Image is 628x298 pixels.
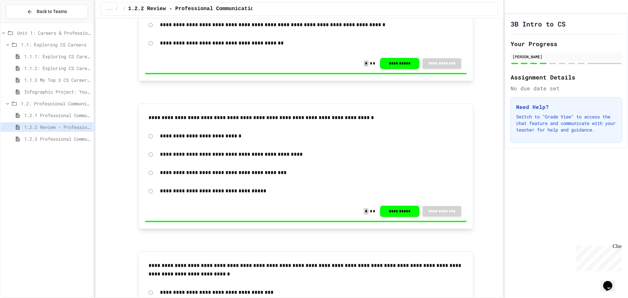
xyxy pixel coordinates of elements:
[24,135,91,142] span: 1.2.3 Professional Communication Challenge
[516,103,617,111] h3: Need Help?
[21,100,91,107] span: 1.2: Professional Communication
[106,6,113,11] span: ...
[24,77,91,83] span: 1.1.3 My Top 3 CS Careers!
[37,8,67,15] span: Back to Teams
[601,272,621,291] iframe: chat widget
[24,112,91,119] span: 1.2.1 Professional Communication
[24,88,91,95] span: Infographic Project: Your favorite CS
[513,54,620,60] div: [PERSON_NAME]
[21,41,91,48] span: 1.1: Exploring CS Careers
[24,124,91,131] span: 1.2.2 Review - Professional Communication
[24,65,91,72] span: 1.1.2: Exploring CS Careers - Review
[511,84,622,92] div: No due date set
[511,39,622,48] h2: Your Progress
[123,6,126,11] span: /
[3,3,45,42] div: Chat with us now!Close
[17,29,91,36] span: Unit 1: Careers & Professionalism
[516,114,617,133] p: Switch to "Grade View" to access the chat feature and communicate with your teacher for help and ...
[511,73,622,82] h2: Assignment Details
[574,243,621,271] iframe: chat widget
[511,19,566,28] h1: 3B Intro to CS
[115,6,118,11] span: /
[128,5,257,13] span: 1.2.2 Review - Professional Communication
[24,53,91,60] span: 1.1.1: Exploring CS Careers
